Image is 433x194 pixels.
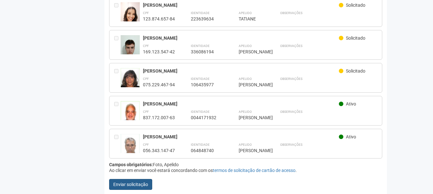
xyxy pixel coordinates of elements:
div: [PERSON_NAME] [143,101,339,107]
strong: Campos obrigatórios: [109,162,153,167]
div: 064848740 [191,148,223,153]
div: Entre em contato com a Aministração para solicitar o cancelamento ou 2a via [114,101,121,120]
div: [PERSON_NAME] [143,35,339,41]
img: user.jpg [121,35,140,58]
strong: Identidade [191,77,210,81]
strong: Observações [280,77,302,81]
strong: Apelido [239,143,252,146]
strong: Observações [280,110,302,113]
strong: Observações [280,143,302,146]
strong: Observações [280,44,302,48]
strong: CPF [143,11,149,15]
div: 336086194 [191,49,223,55]
div: [PERSON_NAME] [143,2,339,8]
div: Entre em contato com a Aministração para solicitar o cancelamento ou 2a via [114,35,121,55]
div: Entre em contato com a Aministração para solicitar o cancelamento ou 2a via [114,134,121,153]
strong: CPF [143,44,149,48]
div: 123.874.657-84 [143,16,175,22]
div: TATIANE [239,16,264,22]
div: [PERSON_NAME] [239,82,264,88]
strong: Apelido [239,110,252,113]
div: 106435977 [191,82,223,88]
div: 075.229.467-94 [143,82,175,88]
strong: CPF [143,143,149,146]
span: Solicitado [346,3,365,8]
strong: Apelido [239,11,252,15]
div: Entre em contato com a Aministração para solicitar o cancelamento ou 2a via [114,2,121,22]
div: [PERSON_NAME] [143,68,339,74]
strong: Apelido [239,77,252,81]
span: Solicitado [346,68,365,74]
strong: CPF [143,110,149,113]
strong: Identidade [191,110,210,113]
strong: Apelido [239,44,252,48]
div: [PERSON_NAME] [239,49,264,55]
div: [PERSON_NAME] [239,148,264,153]
div: 837.172.007-63 [143,115,175,120]
div: [PERSON_NAME] [143,134,339,140]
div: [PERSON_NAME] [239,115,264,120]
strong: Identidade [191,44,210,48]
strong: Identidade [191,143,210,146]
img: user.jpg [121,134,140,160]
a: termos de solicitação de cartão de acesso [213,168,295,173]
span: Solicitado [346,35,365,41]
button: Enviar solicitação [109,179,152,190]
div: 056.343.147-47 [143,148,175,153]
div: Entre em contato com a Aministração para solicitar o cancelamento ou 2a via [114,68,121,88]
strong: CPF [143,77,149,81]
div: 223639634 [191,16,223,22]
span: Ativo [346,101,356,106]
strong: Observações [280,11,302,15]
div: 0044171932 [191,115,223,120]
img: user.jpg [121,101,140,128]
img: user.jpg [121,68,140,93]
div: Foto, Apelido [109,162,383,167]
span: Ativo [346,134,356,139]
div: Ao clicar em enviar você estará concordando com os . [109,167,383,173]
div: 169.123.547-42 [143,49,175,55]
img: user.jpg [121,2,140,28]
strong: Identidade [191,11,210,15]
